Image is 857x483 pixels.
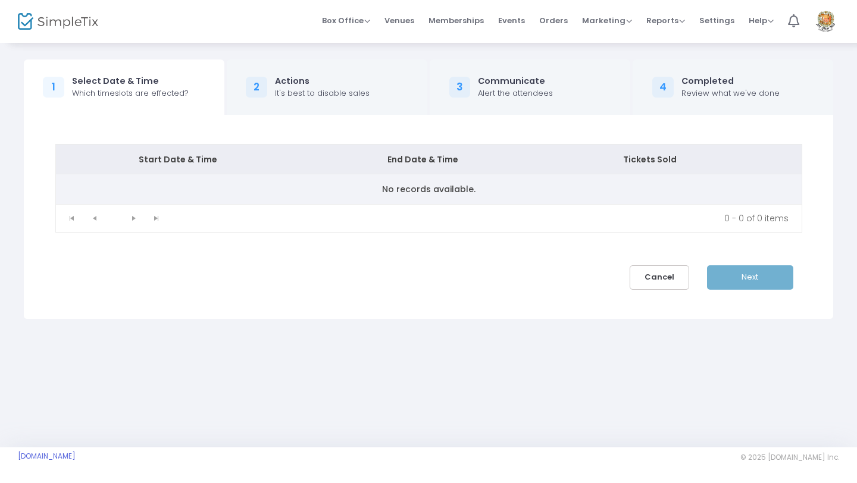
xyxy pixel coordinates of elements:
div: It's best to disable sales [275,87,370,99]
span: Help [749,15,774,26]
kendo-pager-info: 0 - 0 of 0 items [176,212,789,224]
div: 4 [652,77,674,98]
span: Settings [699,5,734,36]
button: Cancel [630,265,689,290]
span: © 2025 [DOMAIN_NAME] Inc. [740,453,839,462]
span: Venues [384,5,414,36]
span: Memberships [428,5,484,36]
div: Completed [681,75,780,87]
a: [DOMAIN_NAME] [18,451,76,461]
div: Select Date & Time [72,75,189,87]
div: Alert the attendees [478,87,553,99]
div: 3 [449,77,471,98]
div: Communicate [478,75,553,87]
div: 2 [246,77,267,98]
span: Reports [646,15,685,26]
div: 1 [43,77,64,98]
span: Marketing [582,15,632,26]
span: Orders [539,5,568,36]
th: Tickets Sold [605,145,802,174]
td: No records available. [56,174,802,204]
div: Data table [56,145,802,204]
span: Events [498,5,525,36]
th: Start Date & Time [121,145,370,174]
div: Which timeslots are effected? [72,87,189,99]
th: End Date & Time [370,145,605,174]
div: Actions [275,75,370,87]
span: Box Office [322,15,370,26]
div: Review what we've done [681,87,780,99]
